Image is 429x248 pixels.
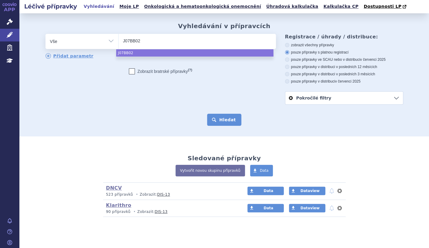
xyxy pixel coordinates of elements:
[300,189,320,193] span: Dataview
[329,204,335,212] button: notifikace
[134,192,140,197] i: •
[264,2,320,11] a: Úhradová kalkulačka
[106,209,236,214] p: Zobrazit:
[260,168,269,173] span: Data
[188,155,261,162] h2: Sledované přípravky
[263,206,273,210] span: Data
[207,114,241,126] button: Hledat
[263,189,273,193] span: Data
[362,2,409,11] a: Dostupnosti LP
[329,187,335,194] button: notifikace
[106,210,131,214] span: 90 přípravků
[142,2,263,11] a: Onkologická a hematoonkologická onemocnění
[247,187,284,195] a: Data
[129,68,192,74] label: Zobrazit bratrské přípravky
[116,49,273,57] li: J07BB02
[285,79,403,84] label: pouze přípravky v distribuci
[82,2,116,11] a: Vyhledávání
[285,72,403,77] label: pouze přípravky v distribuci v posledních 3 měsících
[155,210,167,214] a: DIS-13
[289,187,325,195] a: Dataview
[285,92,403,104] a: Pokročilé filtry
[337,204,343,212] button: nastavení
[364,4,401,9] span: Dostupnosti LP
[106,192,236,197] p: Zobrazit:
[188,68,192,72] abbr: (?)
[285,34,403,40] h3: Registrace / úhrady / distribuce:
[285,43,403,47] label: zobrazit všechny přípravky
[250,165,273,176] a: Data
[132,209,137,214] i: •
[289,204,325,212] a: Dataview
[285,50,403,55] label: pouze přípravky s platnou registrací
[247,204,284,212] a: Data
[106,185,122,191] a: DNCV
[285,64,403,69] label: pouze přípravky v distribuci v posledních 12 měsících
[106,192,133,197] span: 523 přípravků
[337,187,343,194] button: nastavení
[106,202,132,208] a: Klarithro
[178,22,270,30] h2: Vyhledávání v přípravcích
[300,206,320,210] span: Dataview
[118,2,141,11] a: Moje LP
[157,192,170,197] a: DIS-13
[322,2,360,11] a: Kalkulačka CP
[19,2,82,11] h2: Léčivé přípravky
[360,57,386,62] span: v červenci 2025
[285,57,403,62] label: pouze přípravky ve SCAU nebo v distribuci
[176,165,245,176] a: Vytvořit novou skupinu přípravků
[45,53,94,59] a: Přidat parametr
[335,79,360,83] span: v červenci 2025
